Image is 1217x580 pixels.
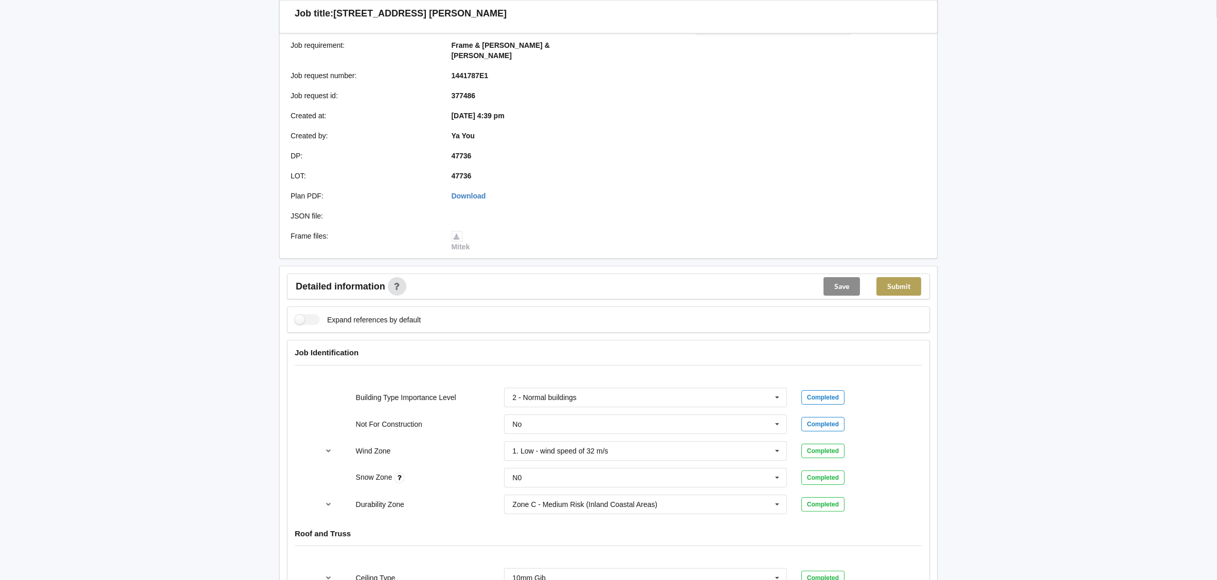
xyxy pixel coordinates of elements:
label: Wind Zone [356,447,391,455]
b: 1441787E1 [452,71,489,80]
div: DP : [283,151,444,161]
div: Completed [801,390,845,405]
h4: Roof and Truss [295,529,922,538]
button: reference-toggle [319,442,339,460]
div: Created by : [283,131,444,141]
b: 377486 [452,92,476,100]
span: Detailed information [296,282,385,291]
div: N0 [512,474,522,481]
h3: Job title: [295,8,333,20]
label: Building Type Importance Level [356,393,456,402]
div: Completed [801,470,845,485]
div: 2 - Normal buildings [512,394,577,401]
div: LOT : [283,171,444,181]
a: Mitek [452,232,470,251]
div: Frame files : [283,231,444,252]
b: [DATE] 4:39 pm [452,112,505,120]
h4: Job Identification [295,348,922,357]
label: Durability Zone [356,500,404,509]
div: Completed [801,417,845,431]
b: Frame & [PERSON_NAME] & [PERSON_NAME] [452,41,550,60]
button: Submit [876,277,921,296]
div: Job request id : [283,90,444,101]
b: 47736 [452,172,472,180]
h3: [STREET_ADDRESS] [PERSON_NAME] [333,8,507,20]
b: Ya You [452,132,475,140]
label: Not For Construction [356,420,422,428]
div: Completed [801,497,845,512]
div: Zone C - Medium Risk (Inland Coastal Areas) [512,501,657,508]
div: 1. Low - wind speed of 32 m/s [512,447,608,455]
label: Expand references by default [295,314,421,325]
button: reference-toggle [319,495,339,514]
a: Download [452,192,486,200]
label: Snow Zone [356,473,395,481]
div: Plan PDF : [283,191,444,201]
div: Created at : [283,111,444,121]
div: Job request number : [283,70,444,81]
div: No [512,421,522,428]
div: Completed [801,444,845,458]
b: 47736 [452,152,472,160]
div: JSON file : [283,211,444,221]
div: Job requirement : [283,40,444,61]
